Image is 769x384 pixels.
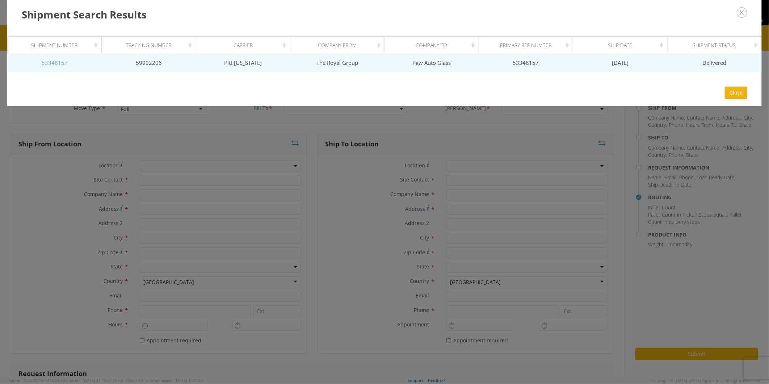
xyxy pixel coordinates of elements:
[479,54,573,72] td: 53348157
[674,42,759,49] div: Shipment Status
[290,54,384,72] td: The Royal Group
[702,59,726,66] span: Delivered
[102,54,196,72] td: 59992206
[108,42,194,49] div: Tracking Number
[580,42,665,49] div: Ship Date
[42,59,68,66] a: 53348157
[297,42,382,49] div: Company From
[202,42,288,49] div: Carrier
[22,7,747,22] h3: Shipment Search Results
[485,42,571,49] div: Primary Ref Number
[384,54,479,72] td: Pgw Auto Glass
[391,42,476,49] div: Company To
[612,59,629,66] span: [DATE]
[14,42,100,49] div: Shipment Number
[196,54,290,72] td: Pitt [US_STATE]
[725,87,747,99] button: Close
